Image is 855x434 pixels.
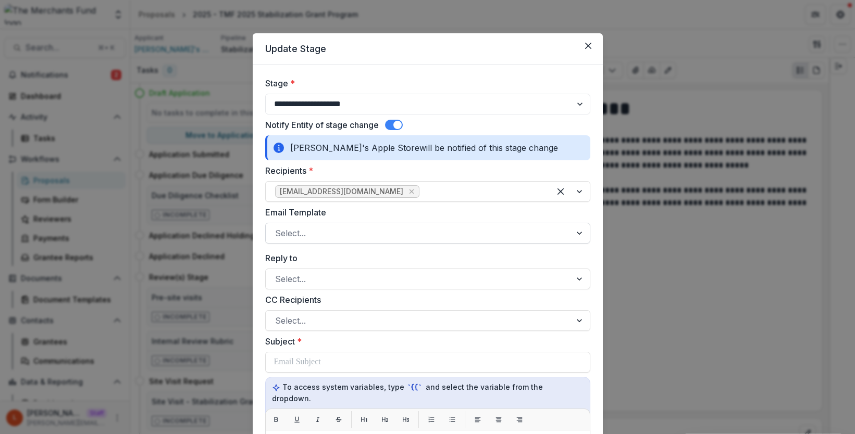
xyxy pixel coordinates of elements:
label: CC Recipients [265,293,584,306]
button: Align right [511,411,528,428]
label: Reply to [265,252,584,264]
button: H3 [398,411,414,428]
label: Stage [265,77,584,90]
p: To access system variables, type and select the variable from the dropdown. [272,381,584,404]
span: [EMAIL_ADDRESS][DOMAIN_NAME] [280,187,403,196]
button: Italic [309,411,326,428]
button: Strikethrough [330,411,347,428]
button: List [423,411,440,428]
button: Align center [490,411,507,428]
label: Notify Entity of stage change [265,119,379,131]
button: Align left [469,411,486,428]
header: Update Stage [253,33,603,65]
label: Recipients [265,164,584,177]
button: Underline [289,411,305,428]
label: Subject [265,335,584,348]
button: H1 [356,411,373,428]
button: H2 [377,411,393,428]
label: Email Template [265,206,584,219]
button: List [444,411,461,428]
code: `{{` [406,382,424,393]
button: Bold [268,411,284,428]
div: [PERSON_NAME]'s Apple Store will be notified of this stage change [265,135,590,160]
div: Remove lucyjfey@gmail.com [406,186,417,197]
div: Clear selected options [552,183,569,200]
button: Close [580,37,597,54]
